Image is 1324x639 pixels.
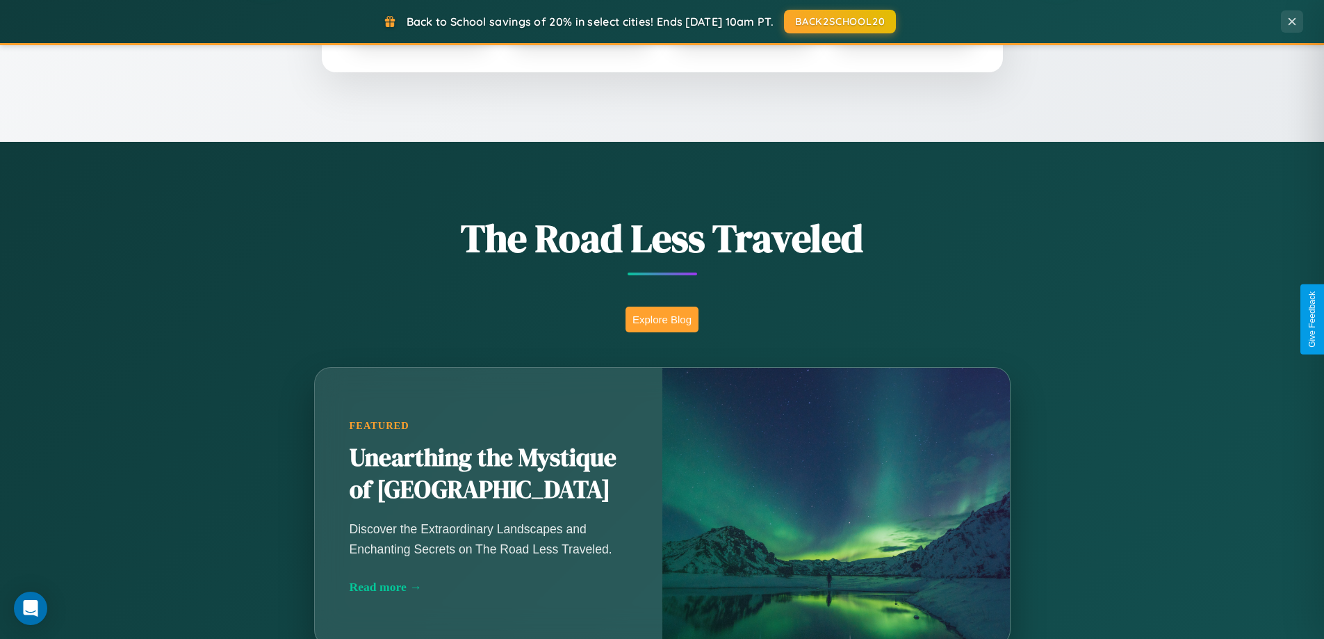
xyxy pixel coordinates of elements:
[350,442,628,506] h2: Unearthing the Mystique of [GEOGRAPHIC_DATA]
[350,519,628,558] p: Discover the Extraordinary Landscapes and Enchanting Secrets on The Road Less Traveled.
[350,420,628,432] div: Featured
[626,307,698,332] button: Explore Blog
[14,592,47,625] div: Open Intercom Messenger
[1307,291,1317,348] div: Give Feedback
[407,15,774,29] span: Back to School savings of 20% in select cities! Ends [DATE] 10am PT.
[350,580,628,594] div: Read more →
[784,10,896,33] button: BACK2SCHOOL20
[245,211,1079,265] h1: The Road Less Traveled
